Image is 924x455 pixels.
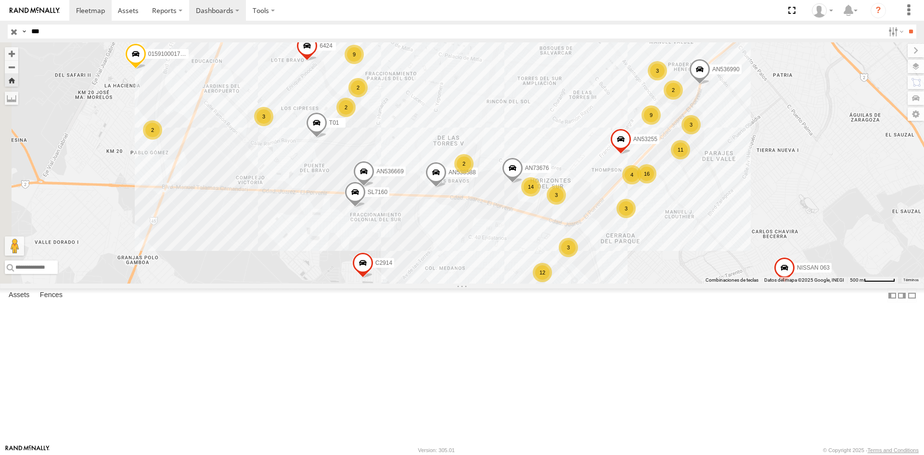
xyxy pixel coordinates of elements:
[897,288,907,302] label: Dock Summary Table to the Right
[823,447,919,453] div: © Copyright 2025 -
[797,264,830,271] span: NISSAN 063
[5,74,18,87] button: Zoom Home
[559,238,578,257] div: 3
[5,47,18,60] button: Zoom in
[868,447,919,453] a: Terms and Conditions
[20,25,28,39] label: Search Query
[850,277,864,283] span: 500 m
[681,115,701,134] div: 3
[887,288,897,302] label: Dock Summary Table to the Left
[418,447,455,453] div: Version: 305.01
[348,78,368,97] div: 2
[4,289,34,302] label: Assets
[449,169,476,176] span: AN538588
[345,45,364,64] div: 9
[633,136,657,143] span: AN53255
[547,185,566,205] div: 3
[525,165,549,171] span: AN73676
[706,277,758,284] button: Combinaciones de teclas
[871,3,886,18] i: ?
[671,140,690,159] div: 11
[885,25,905,39] label: Search Filter Options
[808,3,836,18] div: Jose Velazquez
[336,98,356,117] div: 2
[368,189,387,195] span: SL7160
[254,107,273,126] div: 3
[622,165,642,184] div: 4
[764,277,844,283] span: Datos del mapa ©2025 Google, INEGI
[642,105,661,125] div: 9
[148,50,196,57] span: 015910001795205
[454,154,474,173] div: 2
[5,60,18,74] button: Zoom out
[320,42,333,49] span: 6424
[5,236,24,256] button: Arrastra al hombrecito al mapa para abrir Street View
[903,278,919,282] a: Términos
[533,263,552,282] div: 12
[908,107,924,121] label: Map Settings
[847,277,898,284] button: Escala del mapa: 500 m por 61 píxeles
[10,7,60,14] img: rand-logo.svg
[907,288,917,302] label: Hide Summary Table
[521,177,540,196] div: 14
[664,80,683,100] div: 2
[329,119,339,126] span: T01
[712,66,740,73] span: AN536990
[616,199,636,218] div: 3
[375,259,392,266] span: C2914
[648,61,667,80] div: 3
[5,445,50,455] a: Visit our Website
[376,168,404,175] span: AN536669
[35,289,67,302] label: Fences
[637,164,656,183] div: 16
[5,91,18,105] label: Measure
[143,120,162,140] div: 2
